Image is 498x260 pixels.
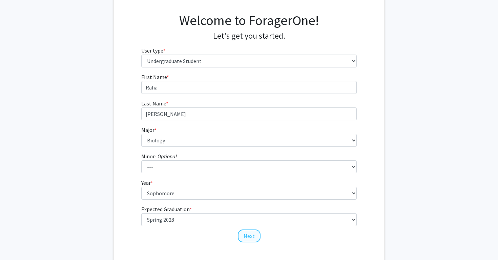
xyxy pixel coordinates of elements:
[141,46,165,55] label: User type
[141,31,357,41] h4: Let's get you started.
[141,126,157,134] label: Major
[141,205,192,213] label: Expected Graduation
[141,152,177,160] label: Minor
[141,74,167,80] span: First Name
[155,153,177,160] i: - Optional
[141,12,357,28] h1: Welcome to ForagerOne!
[141,179,153,187] label: Year
[141,100,166,107] span: Last Name
[5,229,29,255] iframe: Chat
[238,229,261,242] button: Next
